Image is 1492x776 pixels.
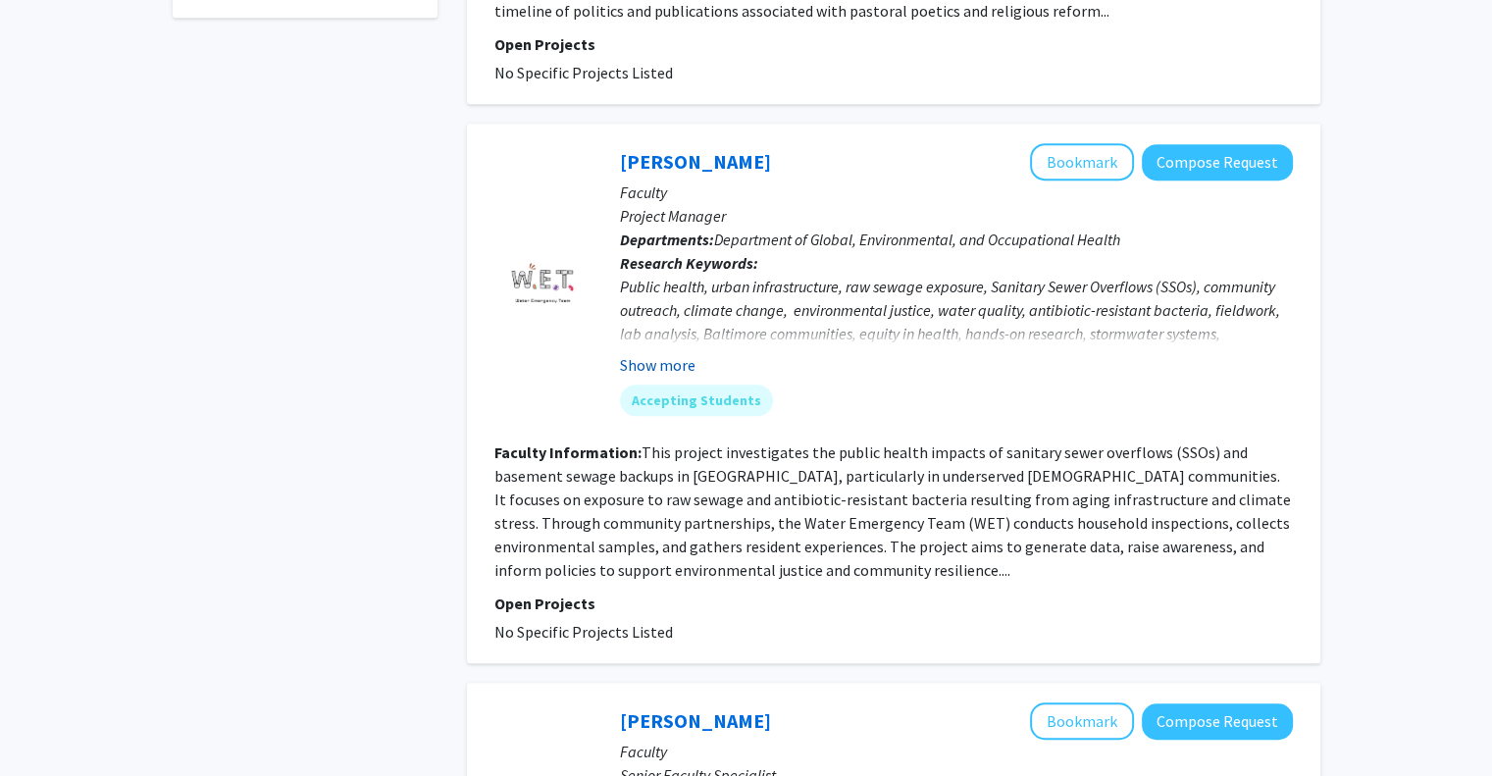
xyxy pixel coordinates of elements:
[494,32,1293,56] p: Open Projects
[620,230,714,249] b: Departments:
[714,230,1120,249] span: Department of Global, Environmental, and Occupational Health
[1142,703,1293,740] button: Compose Request to Amy Billing
[620,385,773,416] mat-chip: Accepting Students
[620,353,695,377] button: Show more
[620,149,771,174] a: [PERSON_NAME]
[494,63,673,82] span: No Specific Projects Listed
[620,253,758,273] b: Research Keywords:
[1142,144,1293,181] button: Compose Request to Shachar Gazit-Rosenthal
[620,708,771,733] a: [PERSON_NAME]
[1030,143,1134,181] button: Add Shachar Gazit-Rosenthal to Bookmarks
[1030,702,1134,740] button: Add Amy Billing to Bookmarks
[494,622,673,642] span: No Specific Projects Listed
[15,688,83,761] iframe: Chat
[620,740,1293,763] p: Faculty
[494,592,1293,615] p: Open Projects
[620,275,1293,369] div: Public health, urban infrastructure, raw sewage exposure, Sanitary Sewer Overflows (SSOs), commun...
[494,442,642,462] b: Faculty Information:
[620,204,1293,228] p: Project Manager
[620,181,1293,204] p: Faculty
[494,442,1291,580] fg-read-more: This project investigates the public health impacts of sanitary sewer overflows (SSOs) and baseme...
